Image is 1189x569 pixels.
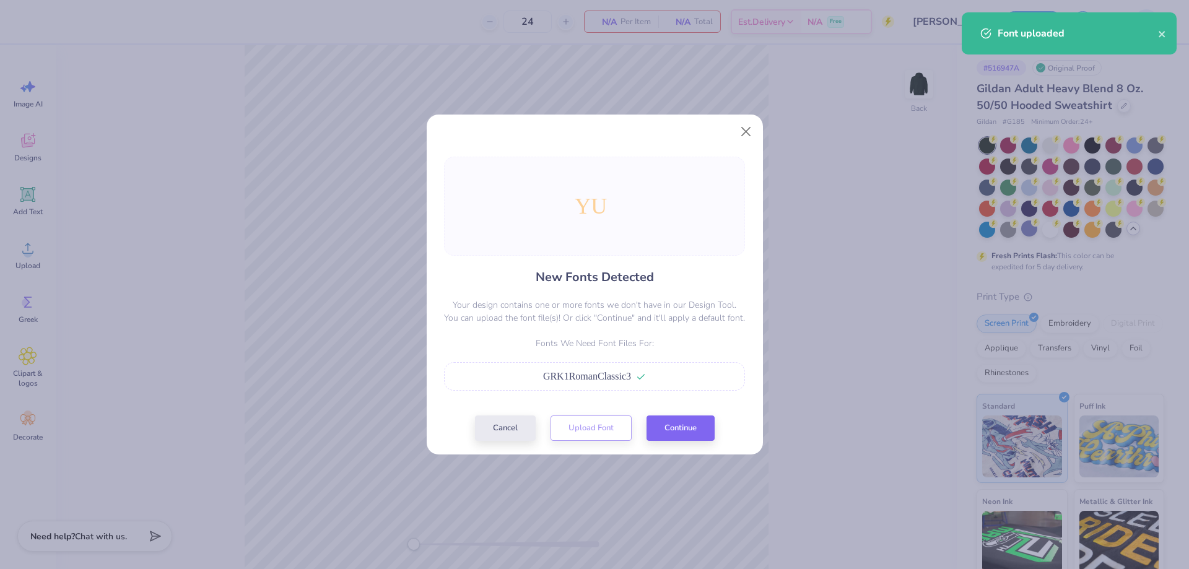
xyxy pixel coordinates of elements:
[734,120,757,144] button: Close
[444,337,745,350] p: Fonts We Need Font Files For:
[444,298,745,324] p: Your design contains one or more fonts we don't have in our Design Tool. You can upload the font ...
[543,371,631,381] span: GRK1RomanClassic3
[998,26,1158,41] div: Font uploaded
[647,415,715,441] button: Continue
[536,268,654,286] h4: New Fonts Detected
[475,415,536,441] button: Cancel
[1158,26,1167,41] button: close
